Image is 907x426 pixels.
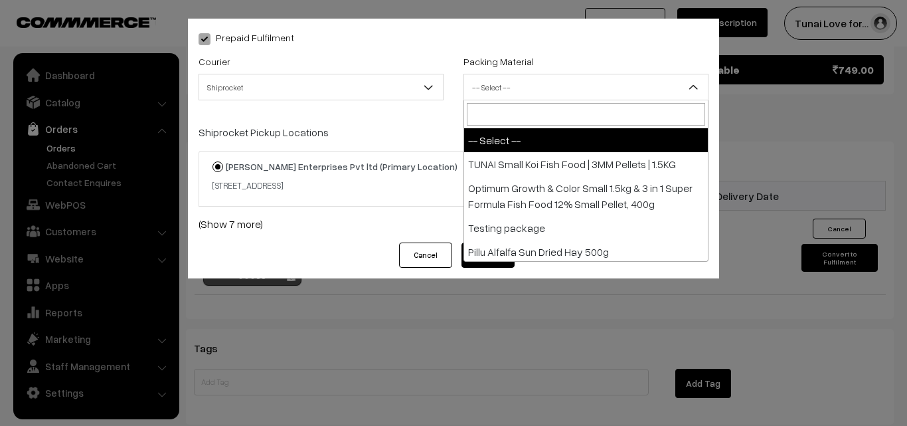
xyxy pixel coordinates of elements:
[199,124,708,140] p: Shiprocket Pickup Locations
[464,76,708,99] span: -- Select --
[464,176,708,216] li: Optimum Growth & Color Small 1.5kg & 3 in 1 Super Formula Fish Food 12% Small Pellet, 400g
[199,216,708,232] a: (Show 7 more)
[226,161,457,172] strong: [PERSON_NAME] Enterprises Pvt ltd (Primary Location)
[199,31,294,45] label: Prepaid Fulfilment
[199,54,230,68] label: Courier
[464,216,708,240] li: Testing package
[199,74,444,100] span: Shiprocket
[463,74,708,100] span: -- Select --
[399,243,452,268] button: Cancel
[464,152,708,176] li: TUNAI Small Koi Fish Food | 3MM Pellets | 1.5KG
[461,243,515,268] button: Confirm
[199,76,443,99] span: Shiprocket
[464,240,708,264] li: Pillu Alfalfa Sun Dried Hay 500g
[464,128,708,152] li: -- Select --
[212,180,283,191] small: [STREET_ADDRESS]
[463,54,534,68] label: Packing Material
